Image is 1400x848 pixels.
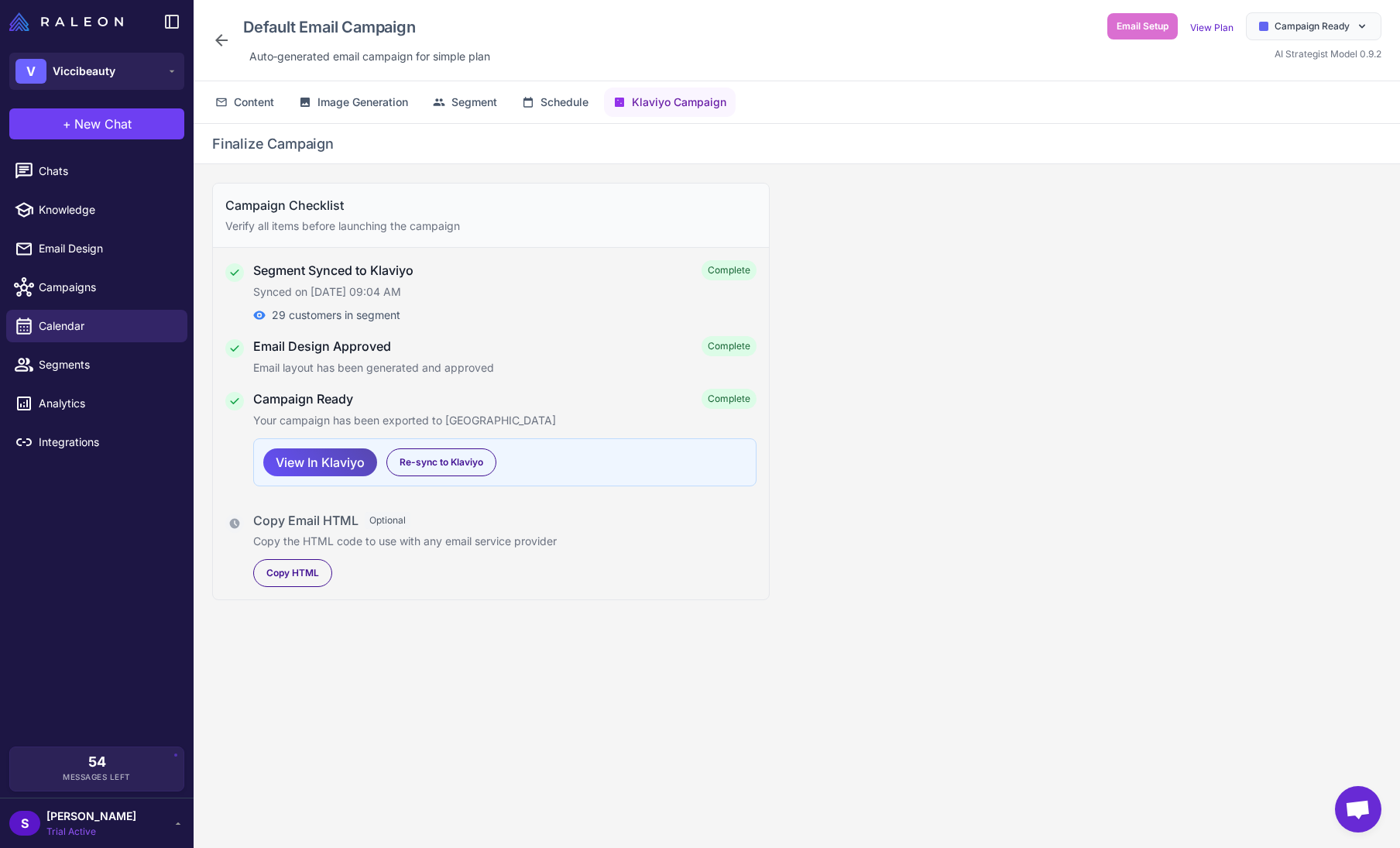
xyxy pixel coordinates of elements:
div: V [15,59,46,84]
span: Complete [702,260,757,280]
span: [PERSON_NAME] [46,808,136,825]
span: New Chat [74,115,132,133]
span: Auto‑generated email campaign for simple plan [249,48,490,65]
span: Trial Active [46,825,136,839]
span: Complete [702,389,757,409]
div: S [9,811,40,836]
span: Optional [365,512,410,529]
a: View Plan [1190,22,1234,33]
span: Segment [451,94,497,111]
h4: Campaign Ready [253,390,353,408]
span: Copy HTML [266,566,319,580]
span: Knowledge [39,201,175,218]
div: Click to edit campaign name [237,12,496,42]
span: Email Design [39,240,175,257]
button: Schedule [513,88,598,117]
p: Your campaign has been exported to [GEOGRAPHIC_DATA] [253,412,757,429]
span: Messages Left [63,771,131,783]
a: Calendar [6,310,187,342]
a: Email Design [6,232,187,265]
span: Schedule [540,94,588,111]
span: Viccibeauty [53,63,115,80]
button: Klaviyo Campaign [604,88,736,117]
a: Analytics [6,387,187,420]
h4: Copy Email HTML [253,511,359,530]
button: Segment [424,88,506,117]
button: VViccibeauty [9,53,184,90]
h2: Finalize Campaign [212,133,334,154]
h4: Segment Synced to Klaviyo [253,261,413,280]
p: Email layout has been generated and approved [253,359,757,376]
span: Re-sync to Klaviyo [400,455,483,469]
span: View In Klaviyo [276,449,365,476]
span: 29 customers in segment [272,307,400,324]
span: Chats [39,163,175,180]
span: Campaigns [39,279,175,296]
button: Email Setup [1107,13,1178,39]
a: Raleon Logo [9,12,129,31]
img: Raleon Logo [9,12,123,31]
p: Synced on [DATE] 09:04 AM [253,283,757,300]
span: Analytics [39,395,175,412]
span: Image Generation [317,94,408,111]
p: Copy the HTML code to use with any email service provider [253,533,757,550]
a: Integrations [6,426,187,458]
button: +New Chat [9,108,184,139]
span: 54 [88,755,106,769]
a: Campaigns [6,271,187,304]
div: Click to edit description [243,45,496,68]
span: Email Setup [1117,19,1168,33]
h4: Email Design Approved [253,337,391,355]
div: Open chat [1335,786,1381,833]
span: Klaviyo Campaign [632,94,726,111]
span: AI Strategist Model 0.9.2 [1275,48,1381,60]
span: Integrations [39,434,175,451]
button: Content [206,88,283,117]
span: Content [234,94,274,111]
span: Calendar [39,318,175,335]
span: + [63,115,71,133]
h3: Campaign Checklist [225,196,757,215]
p: Verify all items before launching the campaign [225,218,757,235]
span: Segments [39,356,175,373]
button: Image Generation [290,88,417,117]
a: Segments [6,348,187,381]
span: Campaign Ready [1275,19,1350,33]
a: Knowledge [6,194,187,226]
a: Chats [6,155,187,187]
span: Complete [702,336,757,356]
